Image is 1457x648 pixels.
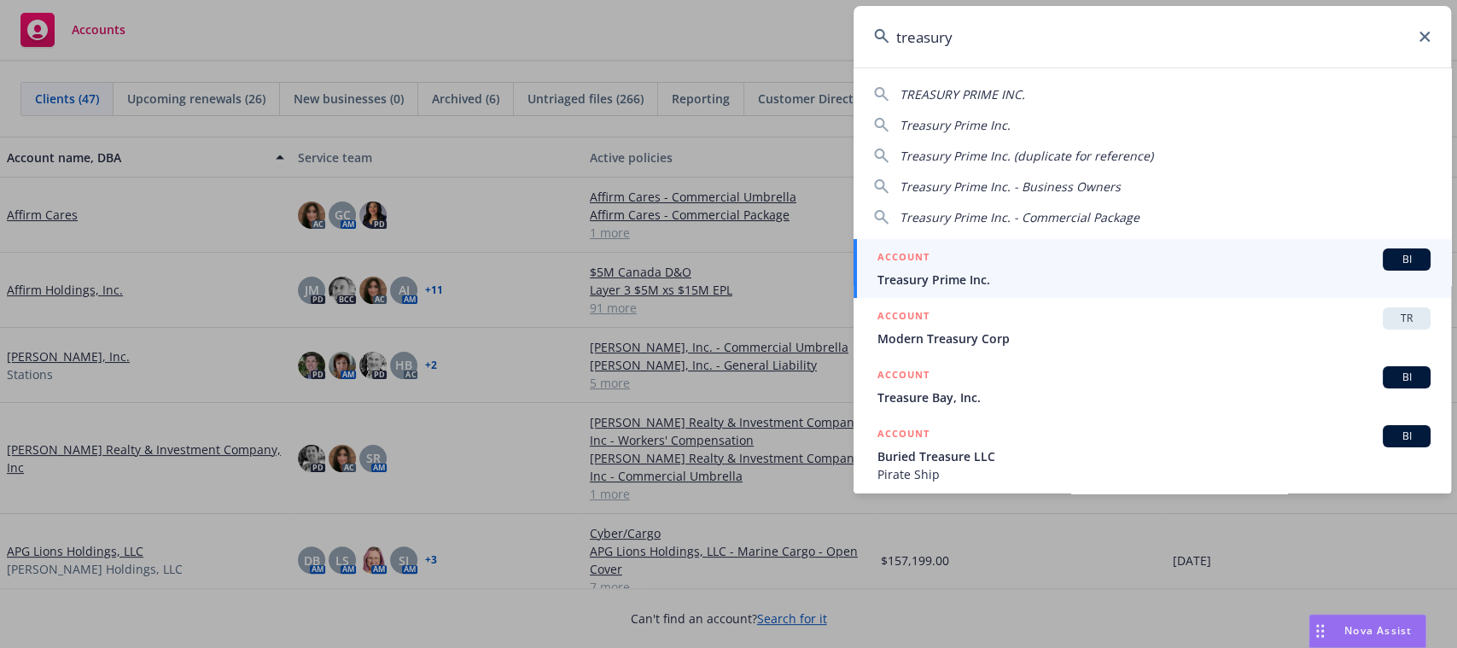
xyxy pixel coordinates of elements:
span: Treasury Prime Inc. (duplicate for reference) [900,148,1153,164]
span: Modern Treasury Corp [877,330,1431,347]
span: Treasure Bay, Inc. [877,388,1431,406]
a: ACCOUNTBIBuried Treasure LLCPirate Ship [854,416,1451,493]
div: Drag to move [1309,615,1331,647]
a: ACCOUNTBITreasury Prime Inc. [854,239,1451,298]
span: Treasury Prime Inc. - Business Owners [900,178,1121,195]
h5: ACCOUNT [877,425,930,446]
a: ACCOUNTBITreasure Bay, Inc. [854,357,1451,416]
span: BI [1390,252,1424,267]
h5: ACCOUNT [877,366,930,387]
h5: ACCOUNT [877,307,930,328]
span: BI [1390,429,1424,444]
input: Search... [854,6,1451,67]
span: Nova Assist [1344,623,1412,638]
span: BI [1390,370,1424,385]
span: TREASURY PRIME INC. [900,86,1025,102]
a: ACCOUNTTRModern Treasury Corp [854,298,1451,357]
span: Treasury Prime Inc. - Commercial Package [900,209,1139,225]
span: Pirate Ship [877,465,1431,483]
span: Treasury Prime Inc. [877,271,1431,289]
button: Nova Assist [1308,614,1426,648]
span: Treasury Prime Inc. [900,117,1011,133]
span: TR [1390,311,1424,326]
h5: ACCOUNT [877,248,930,269]
span: Buried Treasure LLC [877,447,1431,465]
